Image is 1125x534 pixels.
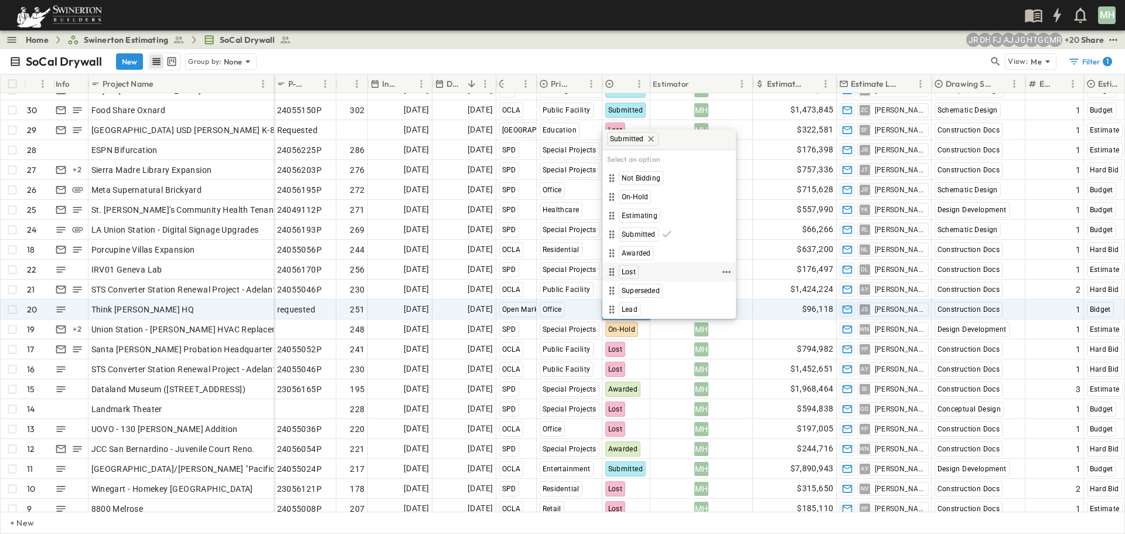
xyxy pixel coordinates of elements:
[29,77,42,90] button: Sort
[1076,284,1080,295] span: 2
[506,77,519,90] button: Sort
[350,204,364,216] span: 271
[277,304,316,315] span: requested
[875,365,923,374] span: [PERSON_NAME]
[851,78,898,90] p: Estimate Lead
[502,246,521,254] span: OCLA
[305,77,318,90] button: Sort
[543,206,579,214] span: Healthcare
[1076,164,1080,176] span: 1
[1076,324,1080,335] span: 1
[401,77,414,90] button: Sort
[468,223,493,236] span: [DATE]
[622,174,660,183] span: Not Bidding
[404,123,429,137] span: [DATE]
[790,362,834,376] span: $1,452,651
[605,246,734,260] div: Awarded
[1039,78,1051,90] p: Estimate Round
[937,325,1007,334] span: Design Development
[790,283,834,296] span: $1,424,224
[1063,53,1116,70] button: Filter1
[937,266,1000,274] span: Construction Docs
[819,77,833,91] button: Menu
[404,103,429,117] span: [DATE]
[1097,5,1117,25] button: MH
[220,34,275,46] span: SoCal Drywall
[404,342,429,356] span: [DATE]
[404,143,429,157] span: [DATE]
[350,324,364,335] span: 248
[797,143,833,157] span: $176,398
[978,33,992,47] div: Daryll Hayward (daryll.hayward@swinerton.com)
[937,206,1007,214] span: Design Development
[622,267,636,277] span: Lost
[277,164,322,176] span: 24056203P
[188,56,221,67] p: Group by:
[502,325,516,334] span: SPD
[605,265,720,279] div: Lost
[1025,33,1039,47] div: Haaris Tahmas (haaris.tahmas@swinerton.com)
[767,78,803,90] p: Estimate Amount
[1090,305,1111,314] span: Bidget
[1098,78,1121,90] p: Estimate Type
[1090,285,1119,294] span: Hard Bid
[605,190,734,204] div: On-Hold
[622,249,650,258] span: Awarded
[937,305,1000,314] span: Construction Docs
[277,184,322,196] span: 24056195P
[277,104,322,116] span: 24055150P
[91,104,166,116] span: Food Share Oxnard
[543,246,579,254] span: Residential
[27,284,35,295] p: 21
[797,163,833,176] span: $757,336
[56,67,70,100] div: Info
[1090,226,1113,234] span: Budget
[91,304,195,315] span: Think [PERSON_NAME] HQ
[694,103,708,117] div: MH
[913,77,928,91] button: Menu
[502,226,516,234] span: SPD
[1090,266,1120,274] span: Estimate
[318,77,332,91] button: Menu
[70,322,84,336] div: + 2
[404,183,429,196] span: [DATE]
[861,249,868,250] span: NL
[27,244,35,256] p: 18
[571,77,584,90] button: Sort
[875,345,923,354] span: [PERSON_NAME]
[1076,224,1080,236] span: 1
[414,77,428,91] button: Menu
[653,67,690,100] div: Estimator
[404,243,429,256] span: [DATE]
[404,163,429,176] span: [DATE]
[861,289,869,290] span: AY
[404,203,429,216] span: [DATE]
[1090,206,1113,214] span: Budget
[27,164,36,176] p: 27
[875,285,923,294] span: [PERSON_NAME]
[502,345,521,353] span: OCLA
[468,203,493,216] span: [DATE]
[875,225,923,234] span: [PERSON_NAME]
[502,186,516,194] span: SPD
[116,53,143,70] button: New
[797,243,833,256] span: $637,200
[27,124,36,136] p: 29
[622,286,660,295] span: Superseded
[543,325,596,334] span: Special Projects
[1106,57,1109,66] h6: 1
[861,209,868,210] span: YK
[608,86,643,94] span: Submitted
[694,342,708,356] div: MH
[468,322,493,336] span: [DATE]
[937,186,998,194] span: Schematic Design
[350,284,364,295] span: 230
[277,204,322,216] span: 24049112P
[937,126,1000,134] span: Construction Docs
[1001,33,1015,47] div: Anthony Jimenez (anthony.jimenez@swinerton.com)
[1048,33,1062,47] div: Meghana Raj (meghana.raj@swinerton.com)
[502,146,516,154] span: SPD
[966,33,980,47] div: Joshua Russell (joshua.russell@swinerton.com)
[861,229,868,230] span: RL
